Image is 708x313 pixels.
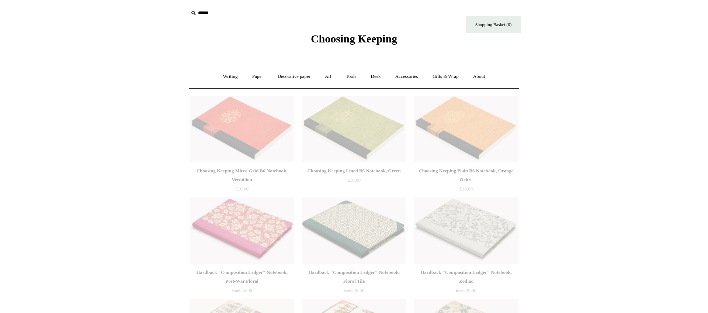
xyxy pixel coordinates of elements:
div: Hardback "Composition Ledger" Notebook, Floral Tile [303,268,405,286]
div: Choosing Keeping Lined B6 Notebook, Green [303,166,405,175]
img: Hardback "Composition Ledger" Notebook, Zodiac [414,197,518,264]
a: Choosing Keeping Lined B6 Notebook, Green Choosing Keeping Lined B6 Notebook, Green [302,96,406,162]
a: Gifts & Wrap [426,67,465,86]
a: Desk [364,67,388,86]
span: £25.00 [456,288,476,293]
a: Choosing Keeping Micro Grid B6 Notebook, Vermilion Choosing Keeping Micro Grid B6 Notebook, Vermi... [190,96,294,162]
a: Hardback "Composition Ledger" Notebook, Post-War Floral Hardback "Composition Ledger" Notebook, P... [190,197,294,264]
img: Choosing Keeping Plain B6 Notebook, Orange Ochre [414,96,518,162]
div: Choosing Keeping Plain B6 Notebook, Orange Ochre [416,166,517,184]
a: Accessories [389,67,425,86]
a: Decorative paper [271,67,317,86]
a: Choosing Keeping Micro Grid B6 Notebook, Vermilion £18.00 [190,166,294,197]
a: About [466,67,492,86]
span: £18.00 [235,186,249,192]
a: Choosing Keeping [311,38,397,44]
img: Choosing Keeping Micro Grid B6 Notebook, Vermilion [190,96,294,162]
a: Shopping Basket (0) [466,16,521,33]
a: Art [318,67,338,86]
a: Hardback "Composition Ledger" Notebook, Floral Tile Hardback "Composition Ledger" Notebook, Flora... [302,197,406,264]
img: Choosing Keeping Lined B6 Notebook, Green [302,96,406,162]
a: Paper [246,67,270,86]
span: from [344,289,351,293]
a: Choosing Keeping Lined B6 Notebook, Green £18.00 [302,166,406,197]
a: Hardback "Composition Ledger" Notebook, Floral Tile from£25.00 [302,268,406,298]
img: Hardback "Composition Ledger" Notebook, Floral Tile [302,197,406,264]
img: Hardback "Composition Ledger" Notebook, Post-War Floral [190,197,294,264]
div: Hardback "Composition Ledger" Notebook, Zodiac [416,268,517,286]
span: £25.00 [344,288,364,293]
span: from [232,289,239,293]
span: £18.00 [347,177,361,183]
a: Choosing Keeping Plain B6 Notebook, Orange Ochre £18.00 [414,166,518,197]
a: Hardback "Composition Ledger" Notebook, Zodiac Hardback "Composition Ledger" Notebook, Zodiac [414,197,518,264]
div: Hardback "Composition Ledger" Notebook, Post-War Floral [191,268,292,286]
span: £18.00 [459,186,473,192]
a: Hardback "Composition Ledger" Notebook, Post-War Floral from£25.00 [190,268,294,298]
span: Choosing Keeping [311,32,397,45]
div: Choosing Keeping Micro Grid B6 Notebook, Vermilion [191,166,292,184]
a: Writing [216,67,244,86]
span: from [456,289,463,293]
a: Hardback "Composition Ledger" Notebook, Zodiac from£25.00 [414,268,518,298]
span: £25.00 [232,288,252,293]
a: Tools [339,67,363,86]
a: Choosing Keeping Plain B6 Notebook, Orange Ochre Choosing Keeping Plain B6 Notebook, Orange Ochre [414,96,518,162]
